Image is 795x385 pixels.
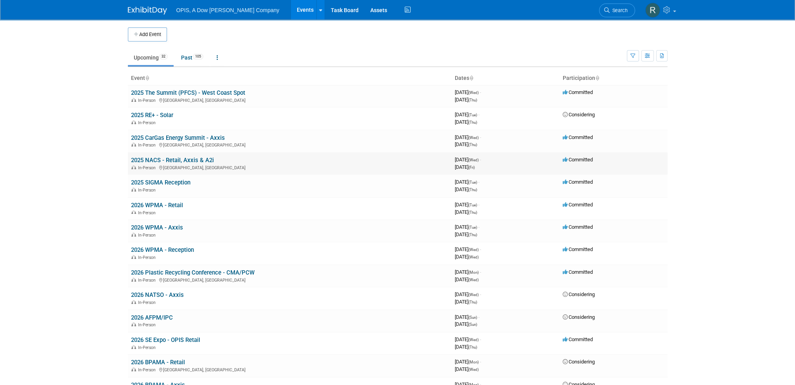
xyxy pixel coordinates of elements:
span: Committed [563,269,593,275]
a: Upcoming32 [128,50,174,65]
span: (Wed) [468,158,479,162]
img: In-Person Event [131,98,136,102]
img: In-Person Event [131,300,136,304]
span: [DATE] [455,112,479,117]
th: Dates [452,72,560,85]
span: Committed [563,134,593,140]
span: (Tue) [468,203,477,207]
span: - [478,112,479,117]
span: (Tue) [468,180,477,184]
span: In-Person [138,367,158,372]
span: Committed [563,202,593,208]
span: - [480,291,481,297]
span: (Sun) [468,315,477,320]
span: (Thu) [468,98,477,102]
th: Participation [560,72,668,85]
span: - [480,269,481,275]
span: (Wed) [468,367,479,372]
img: In-Person Event [131,233,136,237]
a: Sort by Start Date [469,75,473,81]
span: In-Person [138,210,158,215]
span: In-Person [138,255,158,260]
img: In-Person Event [131,345,136,349]
span: Committed [563,246,593,252]
span: [DATE] [455,291,481,297]
div: [GEOGRAPHIC_DATA], [GEOGRAPHIC_DATA] [131,366,449,372]
span: [DATE] [455,186,477,192]
span: Considering [563,314,595,320]
span: [DATE] [455,314,479,320]
span: [DATE] [455,119,477,125]
span: [DATE] [455,97,477,103]
img: In-Person Event [131,143,136,146]
span: Committed [563,179,593,185]
span: (Wed) [468,338,479,342]
a: 2025 NACS - Retail, Axxis & A2i [131,157,214,164]
a: 2026 NATSO - Axxis [131,291,184,298]
span: In-Person [138,98,158,103]
span: (Thu) [468,188,477,192]
span: (Wed) [468,136,479,140]
img: In-Person Event [131,165,136,169]
span: (Wed) [468,90,479,95]
a: 2026 BPAMA - Retail [131,359,185,366]
span: [DATE] [455,89,481,95]
div: [GEOGRAPHIC_DATA], [GEOGRAPHIC_DATA] [131,277,449,283]
span: Committed [563,224,593,230]
span: [DATE] [455,141,477,147]
span: (Thu) [468,120,477,125]
span: 105 [193,54,203,60]
span: [DATE] [455,224,479,230]
img: In-Person Event [131,188,136,192]
span: Committed [563,157,593,163]
span: - [478,179,479,185]
span: In-Person [138,233,158,238]
span: - [480,336,481,342]
span: [DATE] [455,277,479,282]
span: [DATE] [455,336,481,342]
span: [DATE] [455,157,481,163]
span: 32 [159,54,168,60]
a: 2025 CarGas Energy Summit - Axxis [131,134,225,141]
div: [GEOGRAPHIC_DATA], [GEOGRAPHIC_DATA] [131,97,449,103]
a: 2026 WPMA - Reception [131,246,194,253]
span: Considering [563,112,595,117]
span: [DATE] [455,254,479,260]
span: (Wed) [468,293,479,297]
span: (Wed) [468,248,479,252]
span: [DATE] [455,269,481,275]
img: ExhibitDay [128,7,167,14]
a: Sort by Participation Type [595,75,599,81]
span: (Mon) [468,270,479,275]
img: In-Person Event [131,120,136,124]
img: In-Person Event [131,367,136,371]
span: (Thu) [468,143,477,147]
span: (Fri) [468,165,475,170]
span: [DATE] [455,164,475,170]
span: In-Person [138,322,158,327]
div: [GEOGRAPHIC_DATA], [GEOGRAPHIC_DATA] [131,141,449,148]
th: Event [128,72,452,85]
span: [DATE] [455,209,477,215]
span: - [480,134,481,140]
span: - [480,246,481,252]
div: [GEOGRAPHIC_DATA], [GEOGRAPHIC_DATA] [131,164,449,170]
button: Add Event [128,27,167,42]
a: 2026 Plastic Recycling Conference - CMA/PCW [131,269,255,276]
span: Committed [563,89,593,95]
span: (Mon) [468,360,479,364]
span: - [478,314,479,320]
span: (Tue) [468,225,477,230]
span: (Thu) [468,210,477,215]
a: 2026 AFPM/IPC [131,314,173,321]
span: Considering [563,359,595,365]
span: Considering [563,291,595,297]
span: (Tue) [468,113,477,117]
span: In-Person [138,165,158,170]
img: In-Person Event [131,210,136,214]
a: 2025 SIGMA Reception [131,179,190,186]
a: 2025 RE+ - Solar [131,112,173,119]
span: [DATE] [455,134,481,140]
span: [DATE] [455,246,481,252]
span: [DATE] [455,179,479,185]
